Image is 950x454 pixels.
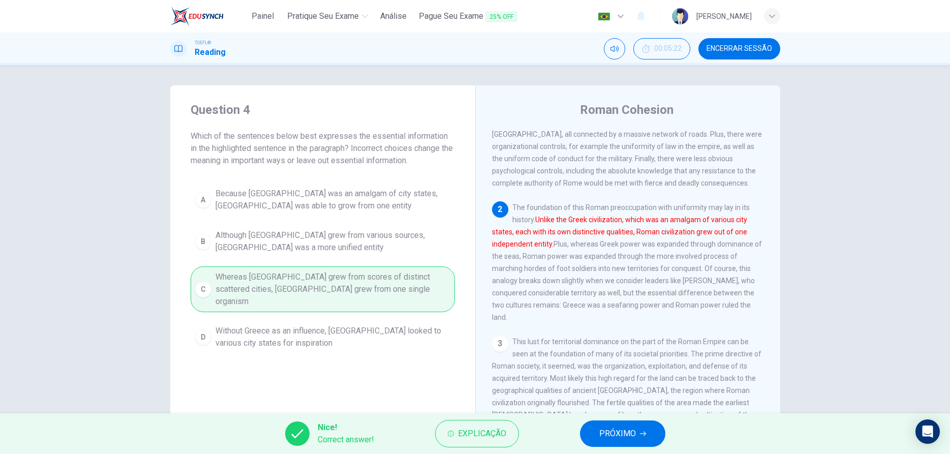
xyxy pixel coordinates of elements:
[287,10,359,22] span: Pratique seu exame
[376,7,411,25] button: Análise
[376,7,411,26] a: Análise
[247,7,279,26] a: Painel
[604,38,625,59] div: Silenciar
[672,8,688,24] img: Profile picture
[170,6,247,26] a: EduSynch logo
[195,39,211,46] span: TOEFL®
[492,216,747,248] font: Unlike the Greek civilization, which was an amalgam of various city states, each with its own dis...
[195,46,226,58] h1: Reading
[380,10,407,22] span: Análise
[580,102,673,118] h4: Roman Cohesion
[580,420,665,447] button: PRÓXIMO
[318,421,374,434] span: Nice!
[633,38,690,59] div: Esconder
[252,10,274,22] span: Painel
[191,130,455,167] span: Which of the sentences below best expresses the essential information in the highlighted sentence...
[283,7,372,25] button: Pratique seu exame
[633,38,690,59] button: 00:05:22
[696,10,752,22] div: [PERSON_NAME]
[698,38,780,59] button: Encerrar Sessão
[419,10,517,23] span: Pague Seu Exame
[654,45,682,53] span: 00:05:22
[170,6,224,26] img: EduSynch logo
[599,427,636,441] span: PRÓXIMO
[191,102,455,118] h4: Question 4
[915,419,940,444] div: Open Intercom Messenger
[492,201,508,218] div: 2
[318,434,374,446] span: Correct answer!
[485,11,517,22] span: 25% OFF
[492,203,762,321] span: The foundation of this Roman preoccupation with uniformity may lay in its history. Plus, whereas ...
[458,427,506,441] span: Explicação
[435,420,519,447] button: Explicação
[598,13,610,20] img: pt
[415,7,522,26] button: Pague Seu Exame25% OFF
[707,45,772,53] span: Encerrar Sessão
[492,336,508,352] div: 3
[247,7,279,25] button: Painel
